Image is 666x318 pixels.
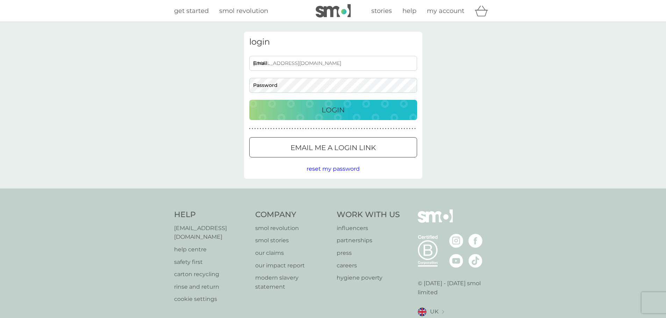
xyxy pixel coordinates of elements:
[318,127,320,131] p: ●
[382,127,384,131] p: ●
[260,127,261,131] p: ●
[324,127,325,131] p: ●
[249,100,417,120] button: Login
[412,127,413,131] p: ●
[350,127,352,131] p: ●
[255,224,330,233] a: smol revolution
[307,165,360,172] span: reset my password
[391,127,392,131] p: ●
[353,127,355,131] p: ●
[313,127,315,131] p: ●
[292,127,293,131] p: ●
[337,236,400,245] a: partnerships
[449,254,463,268] img: visit the smol Youtube page
[219,6,268,16] a: smol revolution
[284,127,285,131] p: ●
[337,249,400,258] a: press
[329,127,330,131] p: ●
[372,127,373,131] p: ●
[273,127,274,131] p: ●
[332,127,333,131] p: ●
[257,127,258,131] p: ●
[174,270,249,279] a: carton recycling
[307,164,360,173] button: reset my password
[281,127,282,131] p: ●
[427,7,464,15] span: my account
[364,127,365,131] p: ●
[174,224,249,242] a: [EMAIL_ADDRESS][DOMAIN_NAME]
[418,308,427,316] img: UK flag
[361,127,363,131] p: ●
[337,261,400,270] a: careers
[337,127,338,131] p: ●
[406,127,408,131] p: ●
[255,236,330,245] a: smol stories
[305,127,307,131] p: ●
[475,4,492,18] div: basket
[449,234,463,248] img: visit the smol Instagram page
[409,127,410,131] p: ●
[255,249,330,258] p: our claims
[265,127,266,131] p: ●
[414,127,416,131] p: ●
[418,209,453,233] img: smol
[442,310,444,314] img: select a new location
[255,273,330,291] a: modern slavery statement
[289,127,291,131] p: ●
[369,127,371,131] p: ●
[255,209,330,220] h4: Company
[252,127,253,131] p: ●
[356,127,357,131] p: ●
[174,7,209,15] span: get started
[430,307,438,316] span: UK
[276,127,277,131] p: ●
[286,127,288,131] p: ●
[219,7,268,15] span: smol revolution
[297,127,299,131] p: ●
[174,6,209,16] a: get started
[358,127,360,131] p: ●
[468,234,482,248] img: visit the smol Facebook page
[255,127,256,131] p: ●
[337,224,400,233] a: influencers
[300,127,301,131] p: ●
[174,245,249,254] p: help centre
[249,37,417,47] h3: login
[316,127,317,131] p: ●
[316,4,351,17] img: smol
[335,127,336,131] p: ●
[340,127,341,131] p: ●
[345,127,346,131] p: ●
[380,127,381,131] p: ●
[371,6,392,16] a: stories
[174,258,249,267] a: safety first
[401,127,402,131] p: ●
[402,6,416,16] a: help
[402,7,416,15] span: help
[468,254,482,268] img: visit the smol Tiktok page
[337,273,400,282] a: hygiene poverty
[371,7,392,15] span: stories
[174,282,249,291] a: rinse and return
[249,127,251,131] p: ●
[291,142,376,153] p: Email me a login link
[310,127,312,131] p: ●
[427,6,464,16] a: my account
[268,127,269,131] p: ●
[377,127,379,131] p: ●
[302,127,304,131] p: ●
[278,127,280,131] p: ●
[374,127,376,131] p: ●
[404,127,405,131] p: ●
[385,127,386,131] p: ●
[263,127,264,131] p: ●
[348,127,349,131] p: ●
